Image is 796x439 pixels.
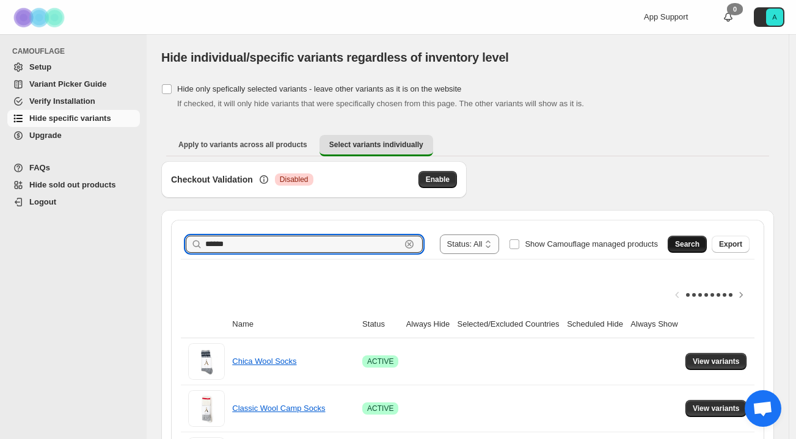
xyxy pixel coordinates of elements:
span: Enable [426,175,450,184]
span: Avatar with initials A [766,9,783,26]
span: CAMOUFLAGE [12,46,141,56]
a: Chica Wool Socks [232,357,296,366]
span: Export [719,239,742,249]
th: Scheduled Hide [563,311,627,338]
button: Apply to variants across all products [169,135,317,154]
span: View variants [693,357,740,366]
span: Disabled [280,175,309,184]
span: Hide specific variants [29,114,111,123]
a: Upgrade [7,127,140,144]
a: Setup [7,59,140,76]
span: FAQs [29,163,50,172]
span: Hide individual/specific variants regardless of inventory level [161,51,509,64]
button: Export [712,236,750,253]
span: Hide sold out products [29,180,116,189]
img: Camouflage [10,1,71,34]
button: Enable [418,171,457,188]
span: Logout [29,197,56,206]
a: Verify Installation [7,93,140,110]
th: Always Hide [403,311,454,338]
span: If checked, it will only hide variants that were specifically chosen from this page. The other va... [177,99,584,108]
span: App Support [644,12,688,21]
button: View variants [685,353,747,370]
th: Selected/Excluded Countries [454,311,564,338]
span: Search [675,239,699,249]
span: Setup [29,62,51,71]
a: Variant Picker Guide [7,76,140,93]
th: Status [359,311,403,338]
div: 0 [727,3,743,15]
span: Upgrade [29,131,62,140]
button: Select variants individually [319,135,433,156]
button: Search [668,236,707,253]
span: Apply to variants across all products [178,140,307,150]
a: FAQs [7,159,140,176]
span: Show Camouflage managed products [525,239,658,249]
span: View variants [693,404,740,413]
span: Select variants individually [329,140,423,150]
span: Hide only spefically selected variants - leave other variants as it is on the website [177,84,461,93]
a: 0 [722,11,734,23]
button: Avatar with initials A [754,7,784,27]
th: Name [228,311,359,338]
span: ACTIVE [367,357,393,366]
a: Logout [7,194,140,211]
span: ACTIVE [367,404,393,413]
span: Verify Installation [29,96,95,106]
a: Hide sold out products [7,176,140,194]
div: Open chat [745,390,781,427]
button: Clear [403,238,415,250]
text: A [772,13,777,21]
th: Always Show [627,311,682,338]
button: Scroll table right one column [732,286,750,303]
button: View variants [685,400,747,417]
span: Variant Picker Guide [29,79,106,89]
a: Classic Wool Camp Socks [232,404,325,413]
h3: Checkout Validation [171,173,253,186]
a: Hide specific variants [7,110,140,127]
